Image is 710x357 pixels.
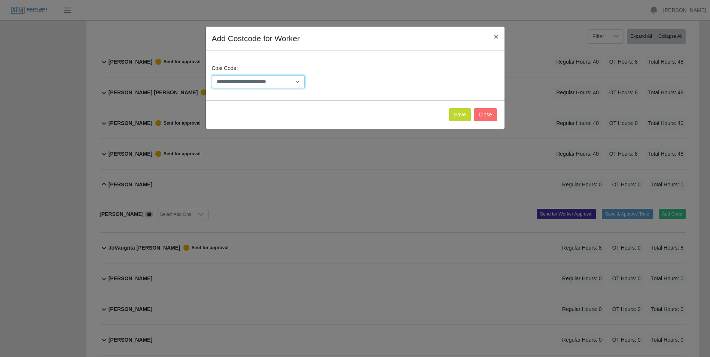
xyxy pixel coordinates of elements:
[474,108,497,121] button: Close
[212,64,238,72] label: Cost Code:
[488,27,504,46] button: Close
[449,108,471,121] button: Save
[494,32,498,41] span: ×
[212,33,300,45] h4: Add Costcode for Worker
